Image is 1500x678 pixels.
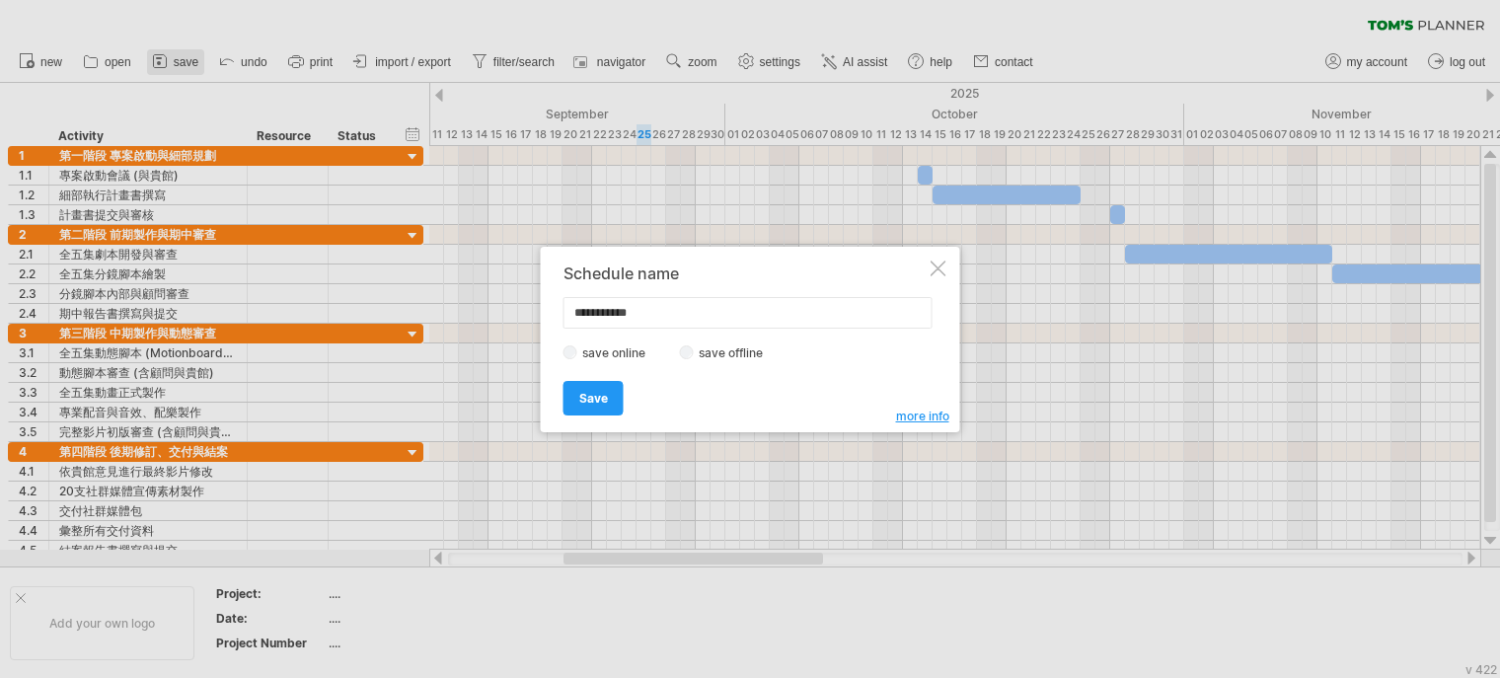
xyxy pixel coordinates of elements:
[577,345,662,360] label: save online
[694,345,780,360] label: save offline
[896,409,949,423] span: more info
[579,391,608,406] span: Save
[563,381,624,415] a: Save
[563,264,927,282] div: Schedule name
